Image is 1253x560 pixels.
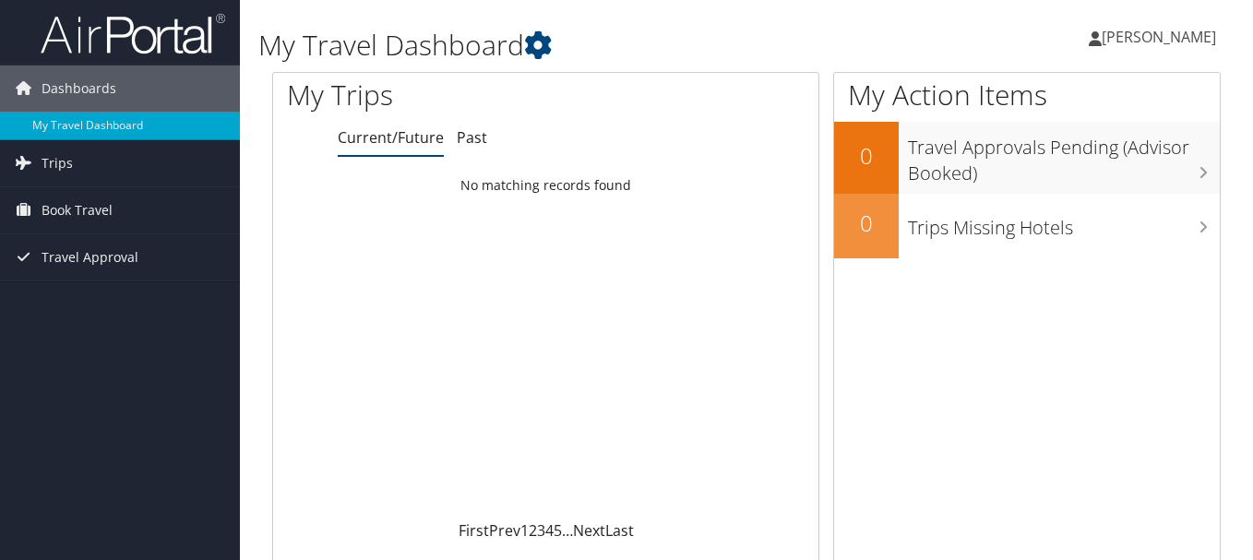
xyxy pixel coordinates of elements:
[562,520,573,541] span: …
[908,206,1220,241] h3: Trips Missing Hotels
[42,140,73,186] span: Trips
[573,520,605,541] a: Next
[834,208,899,239] h2: 0
[520,520,529,541] a: 1
[42,66,116,112] span: Dashboards
[834,76,1220,114] h1: My Action Items
[834,194,1220,258] a: 0Trips Missing Hotels
[258,26,909,65] h1: My Travel Dashboard
[42,234,138,280] span: Travel Approval
[1089,9,1235,65] a: [PERSON_NAME]
[537,520,545,541] a: 3
[338,127,444,148] a: Current/Future
[834,122,1220,193] a: 0Travel Approvals Pending (Advisor Booked)
[42,187,113,233] span: Book Travel
[545,520,554,541] a: 4
[489,520,520,541] a: Prev
[554,520,562,541] a: 5
[457,127,487,148] a: Past
[834,140,899,172] h2: 0
[1102,27,1216,47] span: [PERSON_NAME]
[273,169,818,202] td: No matching records found
[459,520,489,541] a: First
[529,520,537,541] a: 2
[908,125,1220,186] h3: Travel Approvals Pending (Advisor Booked)
[41,12,225,55] img: airportal-logo.png
[287,76,578,114] h1: My Trips
[605,520,634,541] a: Last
